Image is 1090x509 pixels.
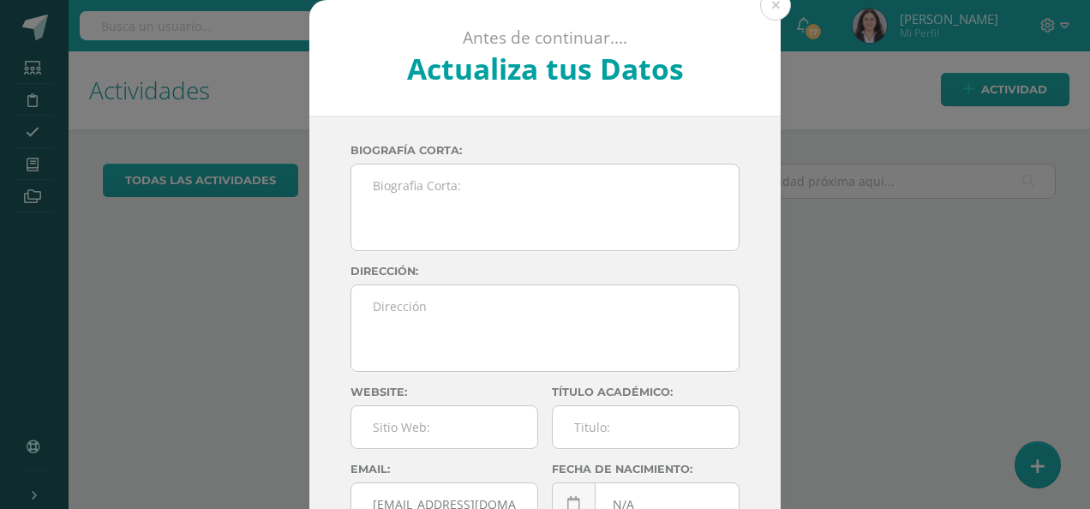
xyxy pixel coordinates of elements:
[350,463,538,476] label: Email:
[356,49,735,88] h2: Actualiza tus Datos
[356,27,735,49] p: Antes de continuar....
[350,144,740,157] label: Biografía corta:
[552,463,740,476] label: Fecha de nacimiento:
[552,386,740,398] label: Título académico:
[350,386,538,398] label: Website:
[553,406,739,448] input: Titulo:
[351,406,537,448] input: Sitio Web:
[350,265,740,278] label: Dirección:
